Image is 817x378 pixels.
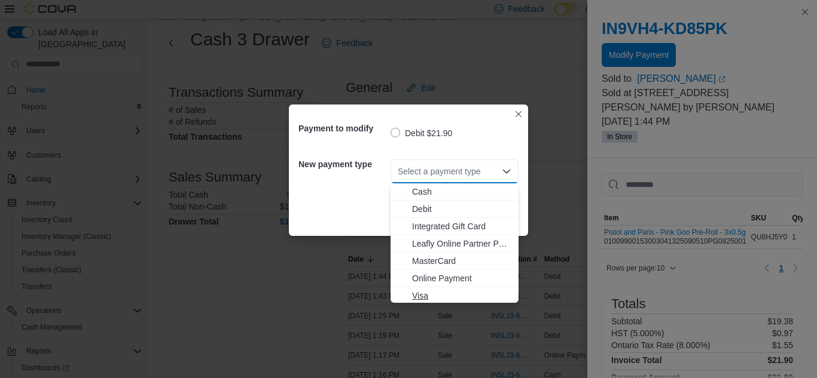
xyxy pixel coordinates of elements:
[391,287,519,305] button: Visa
[412,238,511,250] span: Leafly Online Partner Payment
[391,183,519,305] div: Choose from the following options
[298,152,388,176] h5: New payment type
[391,126,452,140] label: Debit $21.90
[412,203,511,215] span: Debit
[511,107,526,121] button: Closes this modal window
[298,116,388,140] h5: Payment to modify
[391,270,519,287] button: Online Payment
[391,253,519,270] button: MasterCard
[391,218,519,235] button: Integrated Gift Card
[391,235,519,253] button: Leafly Online Partner Payment
[502,167,511,176] button: Close list of options
[412,255,511,267] span: MasterCard
[412,290,511,302] span: Visa
[391,183,519,201] button: Cash
[412,272,511,284] span: Online Payment
[391,201,519,218] button: Debit
[398,164,399,179] input: Accessible screen reader label
[412,186,511,198] span: Cash
[412,220,511,232] span: Integrated Gift Card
